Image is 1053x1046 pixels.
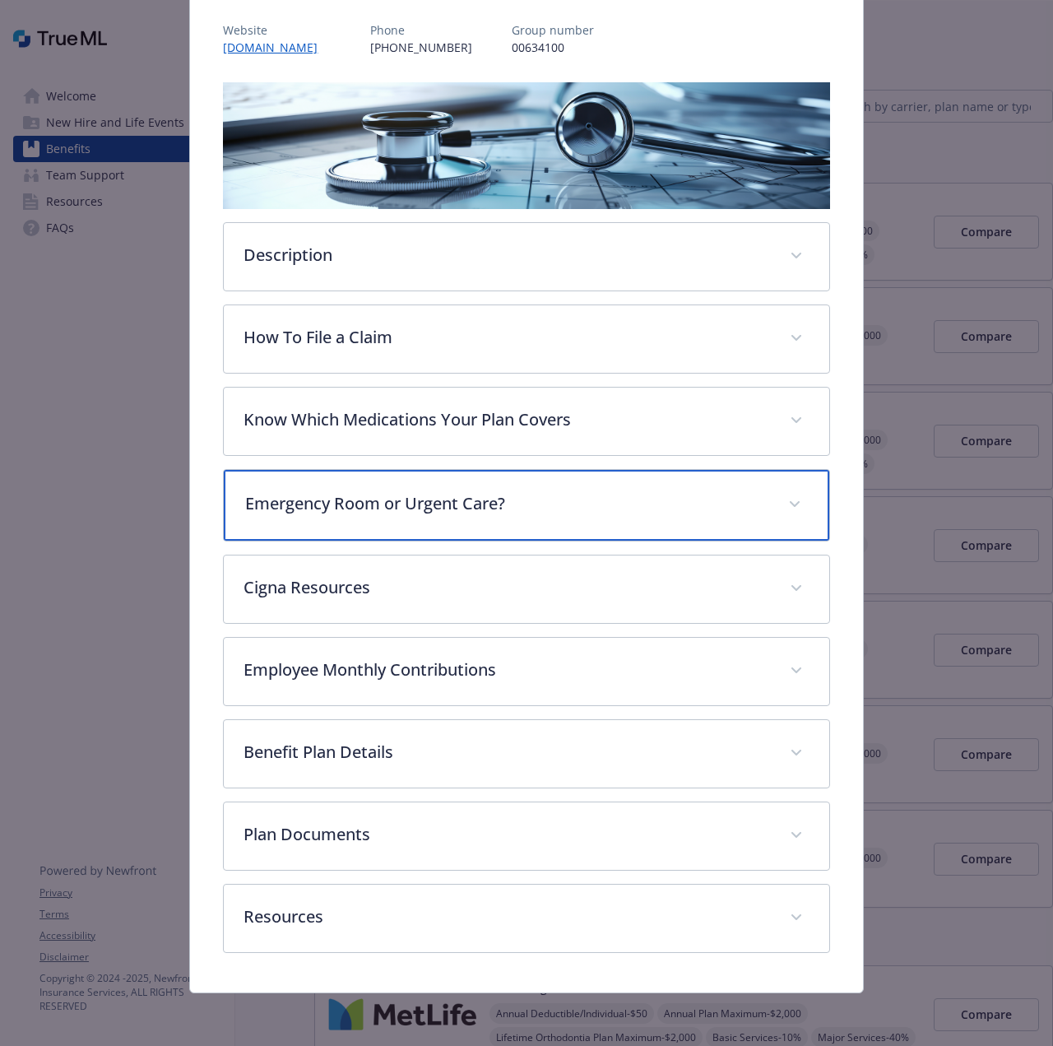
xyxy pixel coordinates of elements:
p: How To File a Claim [244,325,769,350]
p: Description [244,243,769,267]
img: banner [223,82,829,209]
a: [DOMAIN_NAME] [223,40,331,55]
div: Cigna Resources [224,556,828,623]
p: Cigna Resources [244,575,769,600]
div: Resources [224,885,828,952]
div: Employee Monthly Contributions [224,638,828,705]
p: Plan Documents [244,822,769,847]
p: 00634100 [512,39,594,56]
p: Emergency Room or Urgent Care? [245,491,768,516]
p: Benefit Plan Details [244,740,769,765]
p: Group number [512,21,594,39]
p: Website [223,21,331,39]
p: Know Which Medications Your Plan Covers [244,407,769,432]
p: Resources [244,904,769,929]
div: Know Which Medications Your Plan Covers [224,388,828,455]
p: Employee Monthly Contributions [244,658,769,682]
div: Benefit Plan Details [224,720,828,788]
p: Phone [370,21,472,39]
div: How To File a Claim [224,305,828,373]
div: Emergency Room or Urgent Care? [224,470,828,541]
div: Plan Documents [224,802,828,870]
div: Description [224,223,828,291]
p: [PHONE_NUMBER] [370,39,472,56]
